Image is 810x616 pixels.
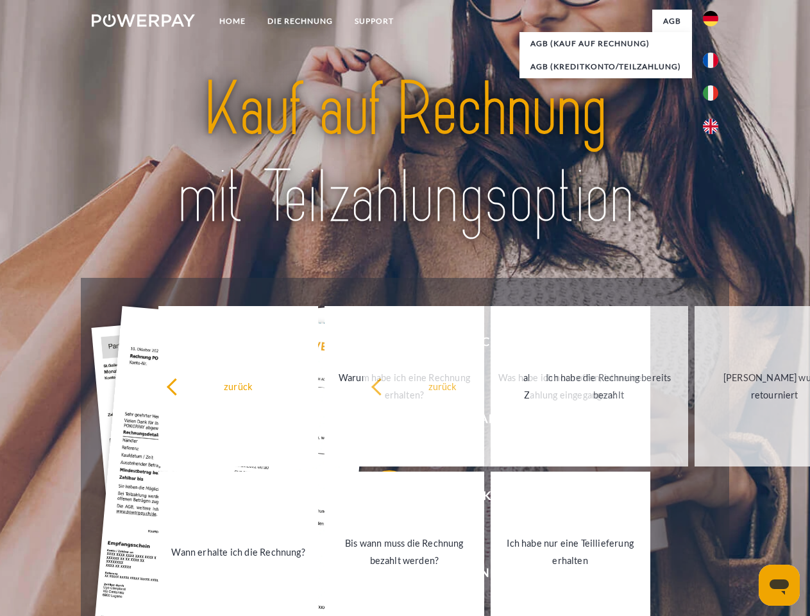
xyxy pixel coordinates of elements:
img: logo-powerpay-white.svg [92,14,195,27]
a: agb [652,10,692,33]
img: fr [703,53,718,68]
div: Bis wann muss die Rechnung bezahlt werden? [332,535,477,569]
img: de [703,11,718,26]
a: Home [208,10,257,33]
a: DIE RECHNUNG [257,10,344,33]
a: AGB (Kreditkonto/Teilzahlung) [519,55,692,78]
img: en [703,119,718,134]
div: Ich habe die Rechnung bereits bezahlt [537,369,681,404]
div: Wann erhalte ich die Rechnung? [166,543,310,560]
a: SUPPORT [344,10,405,33]
iframe: Schaltfläche zum Öffnen des Messaging-Fensters [759,565,800,606]
a: AGB (Kauf auf Rechnung) [519,32,692,55]
div: Ich habe nur eine Teillieferung erhalten [498,535,643,569]
img: it [703,85,718,101]
div: Warum habe ich eine Rechnung erhalten? [332,369,477,404]
div: zurück [166,377,310,395]
img: title-powerpay_de.svg [122,62,688,246]
div: zurück [371,377,515,395]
